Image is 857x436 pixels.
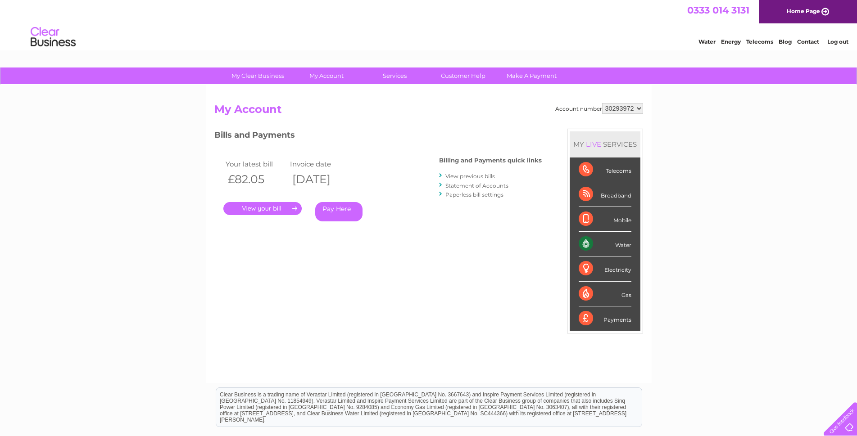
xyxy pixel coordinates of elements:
[426,67,500,84] a: Customer Help
[579,256,631,281] div: Electricity
[579,157,631,182] div: Telecoms
[221,67,295,84] a: My Clear Business
[687,4,749,16] a: 0333 014 3131
[579,282,631,306] div: Gas
[570,131,640,157] div: MY SERVICES
[216,5,642,44] div: Clear Business is a trading name of Verastar Limited (registered in [GEOGRAPHIC_DATA] No. 3667643...
[223,158,288,170] td: Your latest bill
[827,38,848,45] a: Log out
[721,38,741,45] a: Energy
[30,23,76,51] img: logo.png
[445,191,503,198] a: Paperless bill settings
[746,38,773,45] a: Telecoms
[797,38,819,45] a: Contact
[223,170,288,189] th: £82.05
[579,182,631,207] div: Broadband
[214,103,643,120] h2: My Account
[439,157,542,164] h4: Billing and Payments quick links
[584,140,603,148] div: LIVE
[223,202,302,215] a: .
[579,207,631,232] div: Mobile
[288,158,353,170] td: Invoice date
[445,173,495,180] a: View previous bills
[315,202,363,221] a: Pay Here
[779,38,792,45] a: Blog
[579,232,631,256] div: Water
[698,38,716,45] a: Water
[214,129,542,144] h3: Bills and Payments
[494,67,569,84] a: Make A Payment
[579,306,631,331] div: Payments
[358,67,432,84] a: Services
[289,67,363,84] a: My Account
[555,103,643,114] div: Account number
[288,170,353,189] th: [DATE]
[445,182,508,189] a: Statement of Accounts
